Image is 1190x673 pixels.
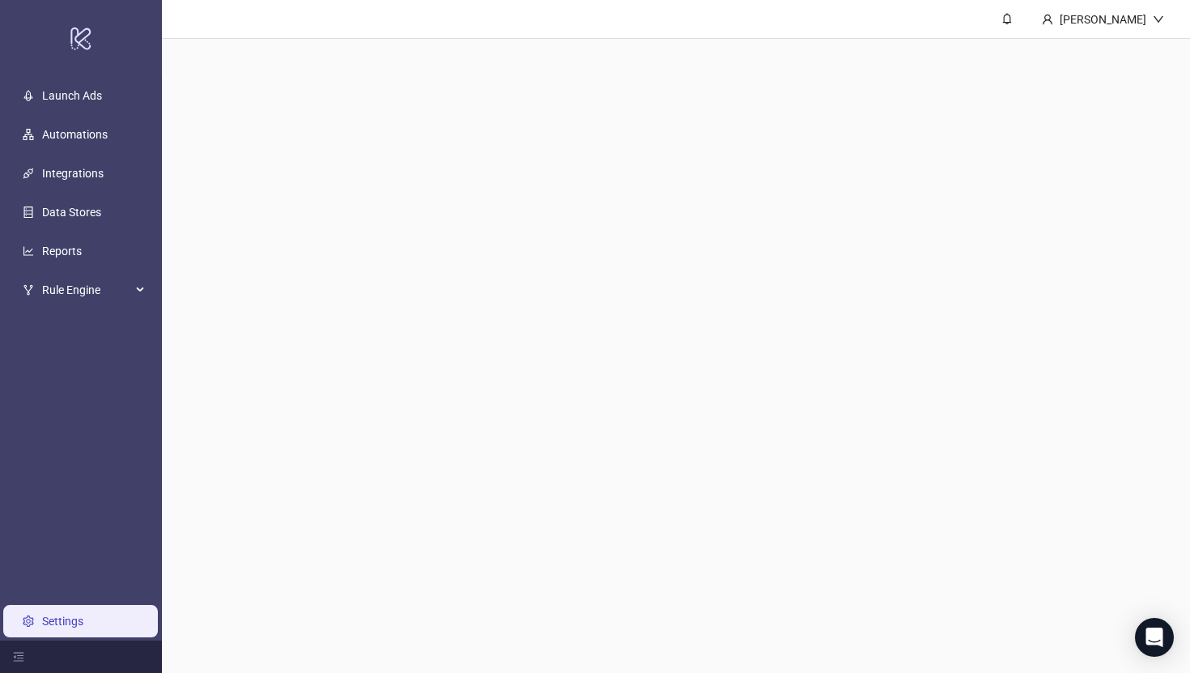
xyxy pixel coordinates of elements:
[42,206,101,219] a: Data Stores
[1153,14,1164,25] span: down
[42,245,82,258] a: Reports
[1135,618,1174,657] div: Open Intercom Messenger
[42,167,104,180] a: Integrations
[42,89,102,102] a: Launch Ads
[1042,14,1053,25] span: user
[42,615,83,628] a: Settings
[1001,13,1013,24] span: bell
[13,651,24,662] span: menu-fold
[23,284,34,296] span: fork
[1053,11,1153,28] div: [PERSON_NAME]
[42,128,108,141] a: Automations
[42,274,131,306] span: Rule Engine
